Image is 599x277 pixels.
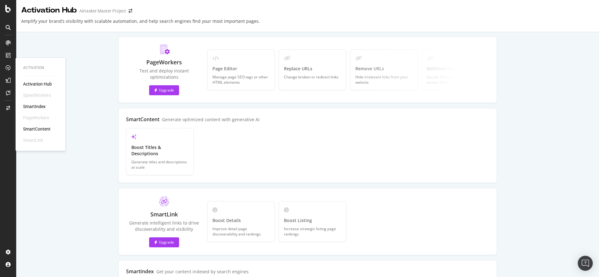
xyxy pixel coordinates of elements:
[150,210,178,219] div: SmartLink
[212,217,270,224] div: Boost Details
[149,85,179,95] button: Upgrade
[126,128,194,175] a: Boost Titles & DescriptionsGenerate titles and descriptions at scale
[212,226,270,237] div: Improve detail page discoverability and rankings
[23,115,49,121] div: PageWorkers
[129,9,132,13] div: arrow-right-arrow-left
[23,103,46,110] a: SmartIndex
[21,18,260,29] div: Amplify your brand’s visibility with scalable automation, and help search engines find your most ...
[126,268,154,275] div: SmartIndex
[284,217,341,224] div: Boost Listing
[159,196,169,207] img: ClT5ayua.svg
[162,116,260,122] div: Generate optimized content with generative AI
[578,256,593,271] div: Open Intercom Messenger
[149,237,179,247] button: Upgrade
[23,81,52,87] a: Activation Hub
[23,65,58,71] div: Activation
[23,137,43,143] div: SmartLink
[23,92,51,98] div: SpeedWorkers
[154,87,174,93] div: Upgrade
[126,116,159,123] div: SmartContent
[212,74,270,85] div: Manage page SEO tags or other HTML elements
[156,269,249,275] div: Get your content indexed by search engines
[23,126,51,132] a: SmartContent
[284,74,341,80] div: Change broken or redirect links
[126,68,202,80] div: Test and deploy instant optimizations
[146,58,182,67] div: PageWorkers
[131,144,188,157] div: Boost Titles & Descriptions
[154,240,174,245] div: Upgrade
[284,226,341,237] div: Increase strategic listing page rankings
[158,44,170,55] img: Do_Km7dJ.svg
[79,8,126,14] div: Airtasker Master Project
[212,66,270,72] div: Page Editor
[21,5,77,16] div: Activation Hub
[131,159,188,170] div: Generate titles and descriptions at scale
[126,220,202,232] div: Generate intelligent links to drive discoverability and visibility
[284,66,341,72] div: Replace URLs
